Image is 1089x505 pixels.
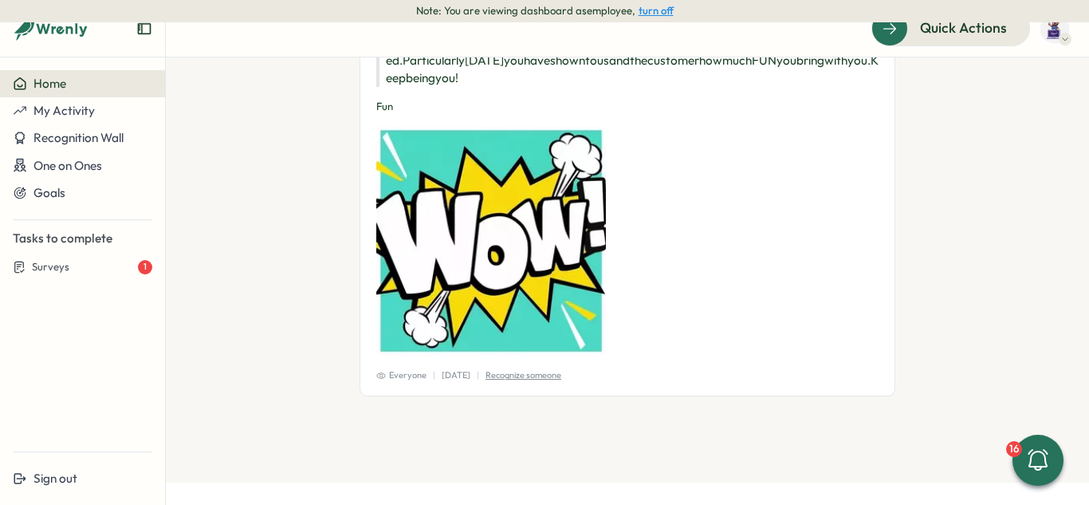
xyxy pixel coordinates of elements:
span: Sign out [33,471,77,486]
span: My Activity [33,103,95,118]
button: 16 [1012,435,1063,486]
span: One on Ones [33,158,102,173]
p: | [477,369,479,382]
span: Goals [33,185,65,200]
span: Everyone [376,369,427,382]
div: 1 [138,260,152,274]
p: | [433,369,435,382]
span: Recognition Wall [33,130,124,145]
span: Home [33,76,66,91]
p: Truly a blast getting to know you and am very proud of your recent achievement of being CSA certi... [376,34,879,87]
span: Note: You are viewing dashboard as employee , [416,4,635,18]
p: [DATE] [442,369,470,382]
button: turn off [639,5,674,17]
img: Recognition Image [376,126,606,356]
p: Tasks to complete [13,230,152,247]
p: Recognize someone [486,369,561,382]
span: Surveys [32,260,69,274]
button: Expand sidebar [136,21,152,37]
div: 16 [1006,441,1022,457]
img: John Sproul [1040,14,1070,44]
span: Quick Actions [920,18,1007,38]
button: Quick Actions [871,10,1030,45]
p: Fun [376,100,879,114]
